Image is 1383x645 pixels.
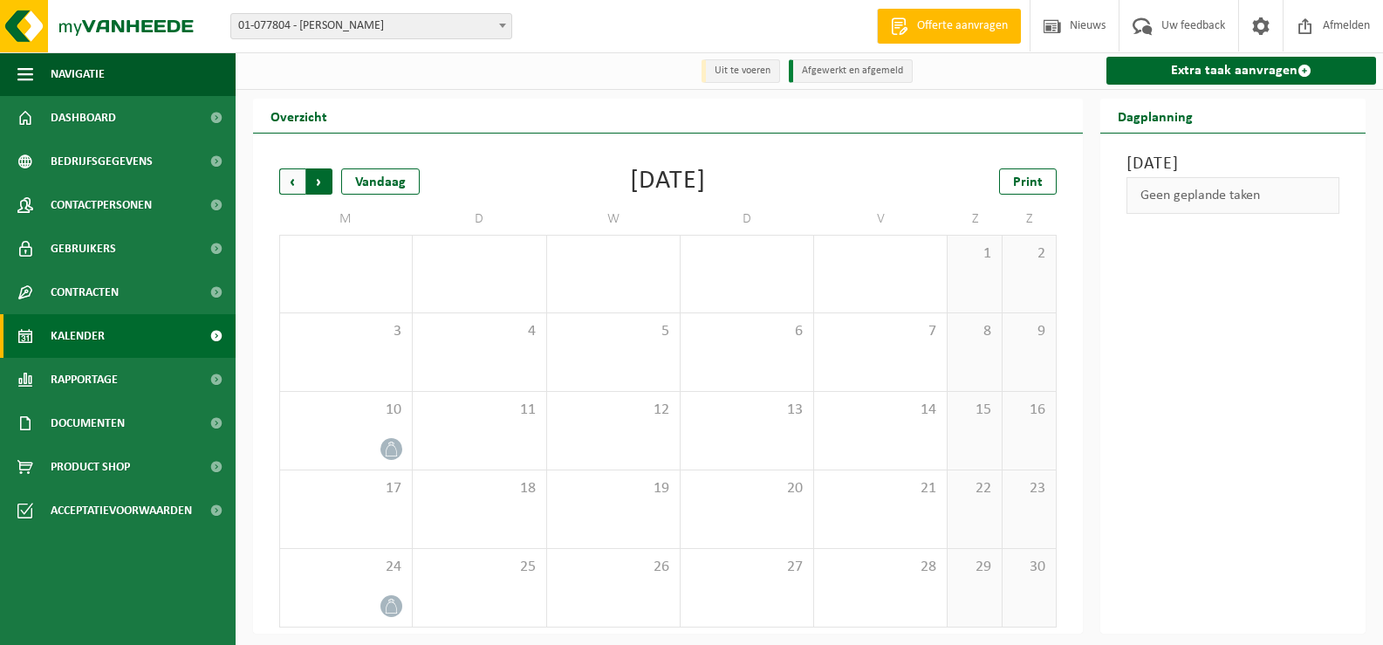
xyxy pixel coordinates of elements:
td: D [681,203,814,235]
span: Acceptatievoorwaarden [51,489,192,532]
span: 1 [956,244,992,264]
span: 9 [1011,322,1047,341]
span: 28 [823,558,938,577]
a: Offerte aanvragen [877,9,1021,44]
span: 26 [556,558,671,577]
span: 16 [1011,401,1047,420]
div: [DATE] [630,168,706,195]
td: M [279,203,413,235]
span: 8 [956,322,992,341]
span: Gebruikers [51,227,116,271]
span: 4 [421,322,537,341]
td: Z [948,203,1002,235]
span: 19 [556,479,671,498]
span: Offerte aanvragen [913,17,1012,35]
span: 10 [289,401,403,420]
a: Print [999,168,1057,195]
span: 6 [689,322,804,341]
span: Bedrijfsgegevens [51,140,153,183]
span: Navigatie [51,52,105,96]
span: Print [1013,175,1043,189]
span: 18 [421,479,537,498]
li: Afgewerkt en afgemeld [789,59,913,83]
span: 15 [956,401,992,420]
span: 01-077804 - VANDENDRIESSCHE BRUNO - IZEGEM [230,13,512,39]
span: 13 [689,401,804,420]
td: W [547,203,681,235]
li: Uit te voeren [702,59,780,83]
span: Vorige [279,168,305,195]
div: Geen geplande taken [1126,177,1339,214]
h2: Overzicht [253,99,345,133]
span: 23 [1011,479,1047,498]
span: 7 [823,322,938,341]
span: 30 [1011,558,1047,577]
span: 27 [689,558,804,577]
span: 12 [556,401,671,420]
span: 21 [823,479,938,498]
span: Kalender [51,314,105,358]
td: V [814,203,948,235]
span: 17 [289,479,403,498]
span: 2 [1011,244,1047,264]
h3: [DATE] [1126,151,1339,177]
span: Contactpersonen [51,183,152,227]
td: Z [1003,203,1057,235]
span: Product Shop [51,445,130,489]
span: Documenten [51,401,125,445]
span: 01-077804 - VANDENDRIESSCHE BRUNO - IZEGEM [231,14,511,38]
span: 3 [289,322,403,341]
span: 11 [421,401,537,420]
a: Extra taak aanvragen [1106,57,1376,85]
h2: Dagplanning [1100,99,1210,133]
span: Volgende [306,168,332,195]
span: Dashboard [51,96,116,140]
span: Contracten [51,271,119,314]
span: 5 [556,322,671,341]
span: 14 [823,401,938,420]
div: Vandaag [341,168,420,195]
span: 24 [289,558,403,577]
span: 25 [421,558,537,577]
td: D [413,203,546,235]
span: 22 [956,479,992,498]
span: Rapportage [51,358,118,401]
span: 29 [956,558,992,577]
span: 20 [689,479,804,498]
